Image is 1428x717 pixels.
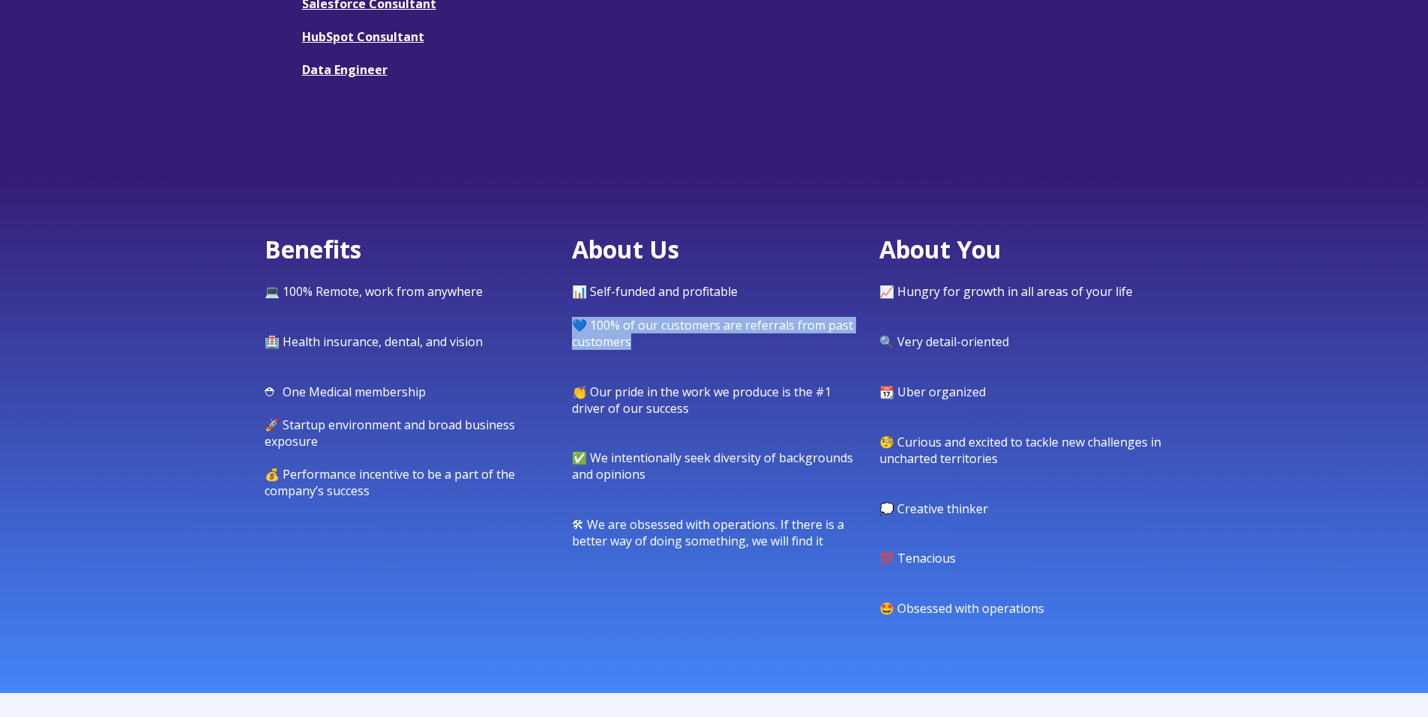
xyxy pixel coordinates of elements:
[572,283,738,300] span: 📊 Self-funded and profitable
[879,283,1133,300] span: 📈 Hungry for growth in all areas of your life
[572,317,853,350] span: 💙 100% of our customers are referrals from past customers
[265,283,483,300] span: 💻 100% Remote, work from anywhere
[265,466,515,499] span: 💰 Performance incentive to be a part of the company’s success
[572,516,844,549] span: 🛠 We are obsessed with operations. If there is a better way of doing something, we will find it
[879,434,1161,467] span: 🧐 Curious and excited to tackle new challenges in uncharted territories
[572,450,853,482] span: ✅ We intentionally seek diversity of backgrounds and opinions
[265,233,361,265] span: Benefits
[302,61,388,78] a: Data Engineer
[879,333,1009,350] span: 🔍 Very detail-oriented
[302,28,424,45] a: HubSpot Consultant
[879,500,988,517] span: 💭 Creative thinker
[572,233,679,265] span: About Us
[879,233,1001,265] span: About You
[879,600,1044,617] span: 🤩 Obsessed with operations
[265,333,483,350] span: 🏥 Health insurance, dental, and vision
[572,384,831,417] span: 👏 Our pride in the work we produce is the #1 driver of our success
[265,417,515,450] span: 🚀 Startup environment and broad business exposure
[879,550,956,566] span: 💯 Tenacious
[879,384,986,400] span: 📆 Uber organized
[265,384,426,400] span: ⛑ One Medical membership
